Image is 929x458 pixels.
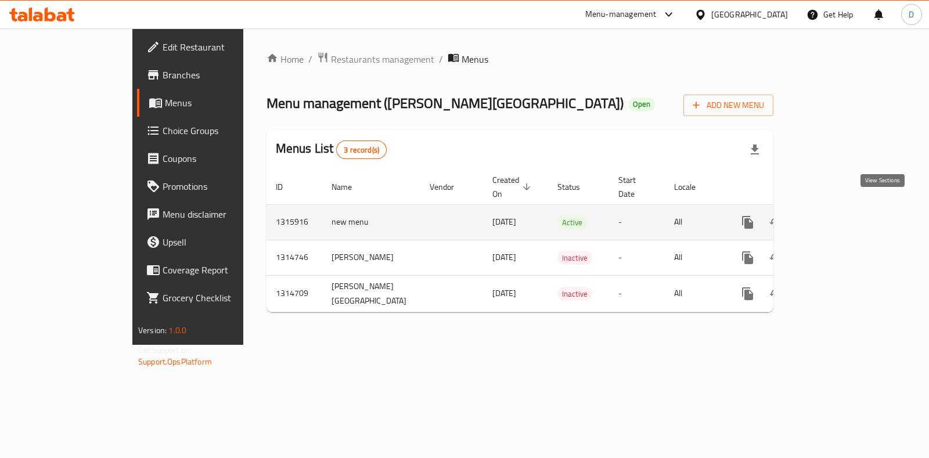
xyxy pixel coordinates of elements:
[163,207,278,221] span: Menu disclaimer
[276,180,298,194] span: ID
[137,33,287,61] a: Edit Restaurant
[628,99,655,109] span: Open
[331,52,434,66] span: Restaurants management
[609,204,665,240] td: -
[557,287,592,301] span: Inactive
[762,244,790,272] button: Change Status
[430,180,469,194] span: Vendor
[462,52,488,66] span: Menus
[628,98,655,111] div: Open
[609,240,665,275] td: -
[168,323,186,338] span: 1.0.0
[138,342,192,358] span: Get support on:
[137,256,287,284] a: Coverage Report
[557,251,592,265] span: Inactive
[725,170,855,205] th: Actions
[267,170,855,312] table: enhanced table
[557,180,595,194] span: Status
[276,140,387,159] h2: Menus List
[665,240,725,275] td: All
[163,235,278,249] span: Upsell
[322,275,420,312] td: [PERSON_NAME][GEOGRAPHIC_DATA]
[741,136,769,164] div: Export file
[165,96,278,110] span: Menus
[322,240,420,275] td: [PERSON_NAME]
[137,284,287,312] a: Grocery Checklist
[267,90,624,116] span: Menu management ( [PERSON_NAME][GEOGRAPHIC_DATA] )
[665,275,725,312] td: All
[163,68,278,82] span: Branches
[137,61,287,89] a: Branches
[762,280,790,308] button: Change Status
[683,95,773,116] button: Add New Menu
[337,145,386,156] span: 3 record(s)
[163,291,278,305] span: Grocery Checklist
[734,244,762,272] button: more
[163,124,278,138] span: Choice Groups
[267,240,322,275] td: 1314746
[492,173,534,201] span: Created On
[137,145,287,172] a: Coupons
[137,117,287,145] a: Choice Groups
[439,52,443,66] li: /
[492,250,516,265] span: [DATE]
[734,208,762,236] button: more
[317,52,434,67] a: Restaurants management
[557,216,587,229] span: Active
[137,228,287,256] a: Upsell
[609,275,665,312] td: -
[163,152,278,165] span: Coupons
[138,354,212,369] a: Support.OpsPlatform
[492,286,516,301] span: [DATE]
[163,263,278,277] span: Coverage Report
[336,140,387,159] div: Total records count
[138,323,167,338] span: Version:
[492,214,516,229] span: [DATE]
[665,204,725,240] td: All
[674,180,711,194] span: Locale
[618,173,651,201] span: Start Date
[909,8,914,21] span: D
[557,251,592,265] div: Inactive
[734,280,762,308] button: more
[332,180,367,194] span: Name
[308,52,312,66] li: /
[267,52,773,67] nav: breadcrumb
[137,172,287,200] a: Promotions
[585,8,657,21] div: Menu-management
[557,287,592,301] div: Inactive
[711,8,788,21] div: [GEOGRAPHIC_DATA]
[267,204,322,240] td: 1315916
[163,40,278,54] span: Edit Restaurant
[137,200,287,228] a: Menu disclaimer
[762,208,790,236] button: Change Status
[693,98,764,113] span: Add New Menu
[267,275,322,312] td: 1314709
[163,179,278,193] span: Promotions
[137,89,287,117] a: Menus
[322,204,420,240] td: new menu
